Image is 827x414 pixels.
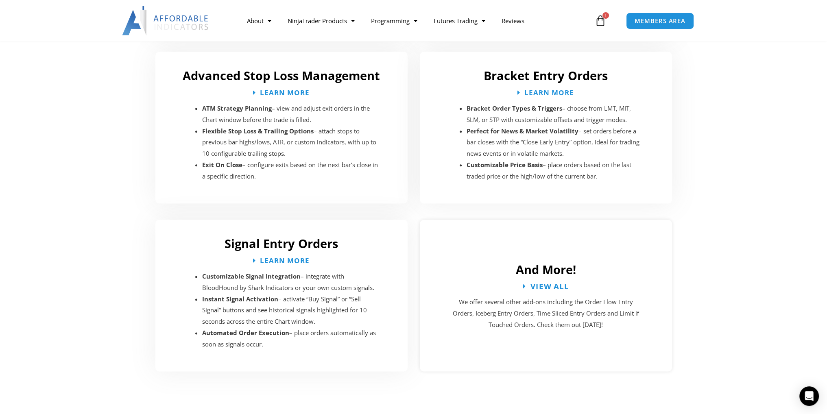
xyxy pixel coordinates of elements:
a: Learn More [517,89,574,96]
span: Learn More [260,89,310,96]
span: View All [530,282,569,290]
strong: Perfect for News & Market Volatility [467,127,578,135]
nav: Menu [238,11,592,30]
a: Learn More [253,89,310,96]
h2: Bracket Entry Orders [428,68,664,83]
div: Open Intercom Messenger [799,386,819,406]
a: Programming [362,11,425,30]
h2: Advanced Stop Loss Management [164,68,399,83]
strong: Exit On Close [202,161,242,169]
a: Reviews [493,11,532,30]
span: MEMBERS AREA [635,18,685,24]
a: NinjaTrader Products [279,11,362,30]
h2: And More! [428,262,664,277]
strong: Bracket Order Types & Triggers [467,104,562,112]
li: – place orders automatically as soon as signals occur. [202,327,379,350]
img: LogoAI | Affordable Indicators – NinjaTrader [122,6,209,35]
a: View All [522,282,569,290]
a: Learn More [253,257,310,264]
li: – activate “Buy Signal” or “Sell Signal” buttons and see historical signals highlighted for 10 se... [202,294,379,328]
a: 1 [583,9,618,33]
li: – integrate with BloodHound by Shark Indicators or your own custom signals. [202,271,379,294]
strong: Customizable Price Basis [467,161,543,169]
h2: Signal Entry Orders [164,236,399,251]
li: – choose from LMT, MIT, SLM, or STP with customizable offsets and trigger modes. [467,103,644,126]
p: We offer several other add-ons including the Order Flow Entry Orders, Iceberg Entry Orders, Time ... [448,296,644,331]
strong: Customizable Signal Integration [202,272,301,280]
li: – configure exits based on the next bar’s close in a specific direction. [202,159,379,182]
a: MEMBERS AREA [626,13,694,29]
a: Futures Trading [425,11,493,30]
li: – place orders based on the last traded price or the high/low of the current bar. [467,159,644,182]
li: – attach stops to previous bar highs/lows, ATR, or custom indicators, with up to 10 configurable ... [202,126,379,160]
strong: Automated Order Execution [202,329,289,337]
span: 1 [602,12,609,19]
strong: ATM Strategy Planning [202,104,272,112]
span: Learn More [524,89,574,96]
a: About [238,11,279,30]
strong: Instant Signal Activation [202,295,278,303]
li: – set orders before a bar closes with the “Close Early Entry” option, ideal for trading news even... [467,126,644,160]
span: Learn More [260,257,310,264]
li: – view and adjust exit orders in the Chart window before the trade is filled. [202,103,379,126]
strong: Flexible Stop Loss & Trailing Options [202,127,314,135]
